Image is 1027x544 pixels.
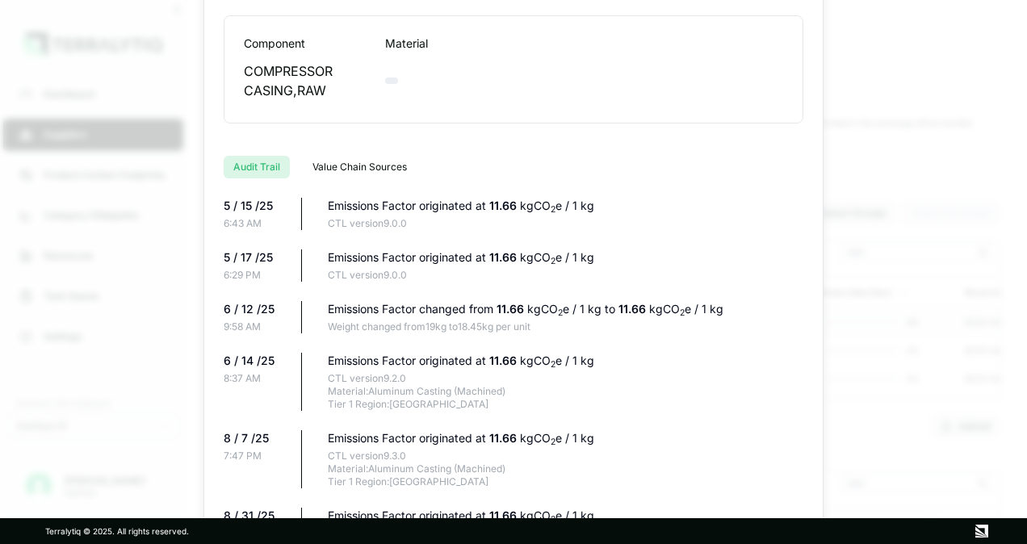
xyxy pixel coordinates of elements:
[224,320,288,333] div: 9:58 AM
[244,61,359,100] div: COMPRESSOR CASING,RAW
[224,217,288,230] div: 6:43 AM
[328,372,803,385] div: CTL version 9.2.0
[489,199,520,212] span: 11.66
[224,249,288,266] div: 5 / 17 /25
[244,36,359,52] div: Component
[224,353,288,369] div: 6 / 14 /25
[497,302,527,316] span: 11.66
[224,301,288,317] div: 6 / 12 /25
[328,320,803,333] div: Weight changed from 19 kg to 18.45 kg per unit
[489,250,520,264] span: 11.66
[551,514,555,525] sub: 2
[551,256,555,266] sub: 2
[558,308,563,318] sub: 2
[224,430,288,446] div: 8 / 7 /25
[328,508,803,524] div: Emissions Factor originated at kgCO e / 1 kg
[224,156,290,178] button: Audit Trail
[489,354,520,367] span: 11.66
[328,198,803,214] div: Emissions Factor originated at kgCO e / 1 kg
[224,143,803,178] div: RFI tabs
[680,308,685,318] sub: 2
[328,385,803,398] div: Material: Aluminum Casting (Machined)
[551,204,555,215] sub: 2
[328,353,803,369] div: Emissions Factor originated at kgCO e / 1 kg
[328,269,803,282] div: CTL version 9.0.0
[224,372,288,385] div: 8:37 AM
[551,359,555,370] sub: 2
[489,431,520,445] span: 11.66
[328,217,803,230] div: CTL version 9.0.0
[328,462,803,475] div: Material: Aluminum Casting (Machined)
[385,36,501,52] div: Material
[224,450,288,462] div: 7:47 PM
[224,508,288,524] div: 8 / 31 /25
[328,430,803,446] div: Emissions Factor originated at kgCO e / 1 kg
[328,249,803,266] div: Emissions Factor originated at kgCO e / 1 kg
[303,156,417,178] button: Value Chain Sources
[618,302,649,316] span: 11.66
[489,508,520,522] span: 11.66
[328,398,803,411] div: Tier 1 Region: [GEOGRAPHIC_DATA]
[328,301,803,317] div: Emissions Factor changed from kgCO e / 1 kg to kgCO e / 1 kg
[328,450,803,462] div: CTL version 9.3.0
[328,475,803,488] div: Tier 1 Region: [GEOGRAPHIC_DATA]
[551,437,555,447] sub: 2
[224,269,288,282] div: 6:29 PM
[224,198,288,214] div: 5 / 15 /25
